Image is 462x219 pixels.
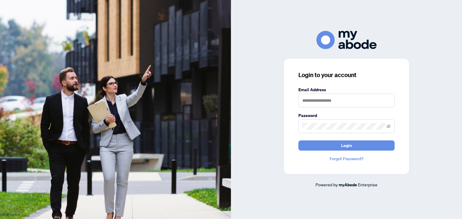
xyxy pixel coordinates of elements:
a: myAbode [339,181,357,188]
label: Password [298,112,395,119]
a: Forgot Password? [298,155,395,162]
span: Enterprise [358,182,377,187]
h3: Login to your account [298,71,395,79]
img: ma-logo [316,31,377,49]
button: Login [298,140,395,151]
label: Email Address [298,86,395,93]
span: eye-invisible [387,124,391,128]
span: Login [341,141,352,150]
span: Powered by [316,182,338,187]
